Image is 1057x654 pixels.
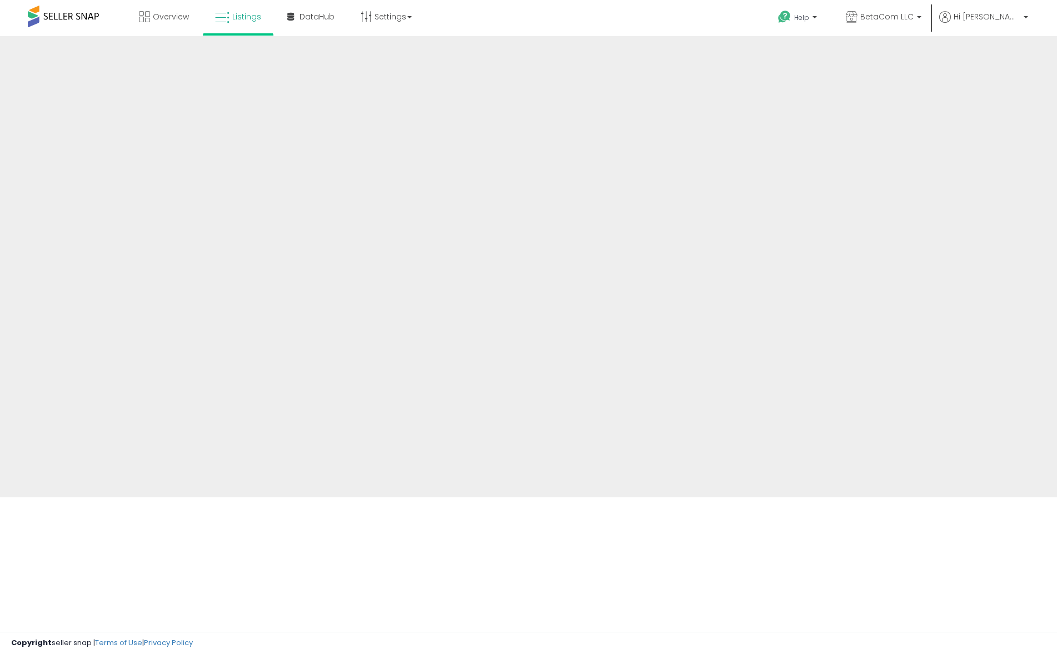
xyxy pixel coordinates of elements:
span: Overview [153,11,189,22]
span: Help [794,13,809,22]
a: Hi [PERSON_NAME] [939,11,1028,36]
a: Help [769,2,828,36]
span: Hi [PERSON_NAME] [954,11,1020,22]
span: DataHub [300,11,335,22]
span: Listings [232,11,261,22]
span: BetaCom LLC [860,11,914,22]
i: Get Help [777,10,791,24]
